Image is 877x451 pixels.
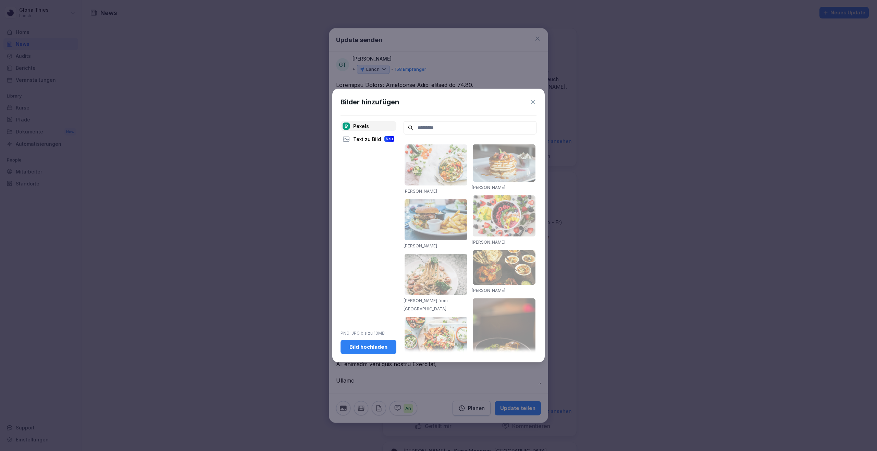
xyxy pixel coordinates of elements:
[404,298,448,311] a: [PERSON_NAME] from [GEOGRAPHIC_DATA]
[404,189,437,194] a: [PERSON_NAME]
[341,340,396,354] button: Bild hochladen
[341,97,399,107] h1: Bilder hinzufügen
[346,343,391,351] div: Bild hochladen
[472,240,505,245] a: [PERSON_NAME]
[341,134,396,144] div: Text zu Bild
[472,288,505,293] a: [PERSON_NAME]
[404,243,437,248] a: [PERSON_NAME]
[341,330,396,336] p: PNG, JPG bis zu 10MB
[341,121,396,131] div: Pexels
[343,123,350,130] img: pexels.png
[472,185,505,190] a: [PERSON_NAME]
[384,136,394,142] div: Neu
